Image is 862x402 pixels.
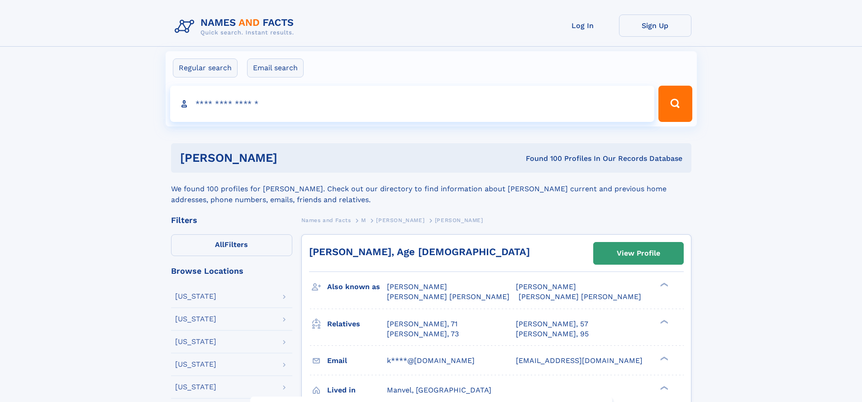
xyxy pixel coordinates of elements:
span: M [361,217,366,223]
a: Sign Up [619,15,691,37]
a: [PERSON_NAME] [376,214,424,226]
span: [PERSON_NAME] [PERSON_NAME] [387,292,510,301]
label: Regular search [173,58,238,77]
div: View Profile [617,243,660,264]
label: Email search [247,58,304,77]
a: [PERSON_NAME], 73 [387,329,459,339]
input: search input [170,86,655,122]
span: [EMAIL_ADDRESS][DOMAIN_NAME] [516,356,643,365]
div: [US_STATE] [175,315,216,323]
span: [PERSON_NAME] [376,217,424,223]
span: [PERSON_NAME] [PERSON_NAME] [519,292,641,301]
h3: Email [327,353,387,368]
label: Filters [171,234,292,256]
a: [PERSON_NAME], 95 [516,329,589,339]
a: Names and Facts [301,214,351,226]
div: ❯ [658,282,669,288]
h3: Relatives [327,316,387,332]
div: [US_STATE] [175,293,216,300]
h1: [PERSON_NAME] [180,152,402,164]
a: Log In [547,15,619,37]
div: Found 100 Profiles In Our Records Database [401,154,682,164]
button: Search Button [658,86,692,122]
div: [US_STATE] [175,361,216,368]
span: [PERSON_NAME] [435,217,483,223]
a: View Profile [594,242,683,264]
div: We found 100 profiles for [PERSON_NAME]. Check out our directory to find information about [PERSO... [171,173,691,205]
img: Logo Names and Facts [171,15,301,39]
a: [PERSON_NAME], 57 [516,319,588,329]
div: ❯ [658,319,669,325]
div: Filters [171,216,292,224]
span: All [215,240,224,249]
div: [US_STATE] [175,338,216,345]
div: ❯ [658,385,669,391]
span: Manvel, [GEOGRAPHIC_DATA] [387,386,491,394]
a: [PERSON_NAME], Age [DEMOGRAPHIC_DATA] [309,246,530,257]
a: M [361,214,366,226]
h3: Also known as [327,279,387,295]
a: [PERSON_NAME], 71 [387,319,457,329]
div: ❯ [658,355,669,361]
div: [US_STATE] [175,383,216,391]
span: [PERSON_NAME] [516,282,576,291]
span: [PERSON_NAME] [387,282,447,291]
div: Browse Locations [171,267,292,275]
h3: Lived in [327,383,387,398]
